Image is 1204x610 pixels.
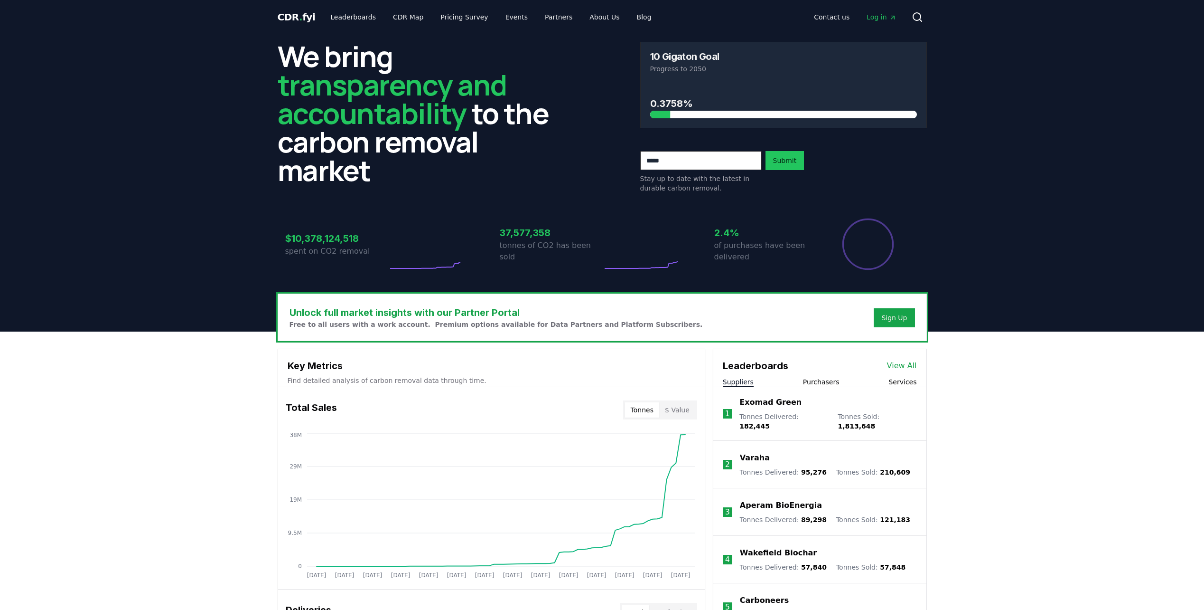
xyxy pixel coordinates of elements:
tspan: [DATE] [503,572,522,579]
span: 95,276 [801,468,827,476]
button: $ Value [659,402,695,418]
tspan: [DATE] [587,572,606,579]
tspan: [DATE] [671,572,690,579]
h3: Key Metrics [288,359,695,373]
a: Leaderboards [323,9,383,26]
p: Progress to 2050 [650,64,917,74]
span: 1,813,648 [838,422,875,430]
a: View All [887,360,917,372]
h3: Total Sales [286,400,337,419]
span: CDR fyi [278,11,316,23]
a: CDR Map [385,9,431,26]
h2: We bring to the carbon removal market [278,42,564,184]
span: Log in [867,12,896,22]
h3: 0.3758% [650,96,917,111]
h3: Unlock full market insights with our Partner Portal [289,305,703,320]
h3: 10 Gigaton Goal [650,52,719,61]
tspan: [DATE] [335,572,354,579]
button: Tonnes [625,402,659,418]
button: Submit [765,151,804,170]
a: Carboneers [740,595,789,606]
a: Log in [859,9,904,26]
p: Find detailed analysis of carbon removal data through time. [288,376,695,385]
h3: Leaderboards [723,359,788,373]
tspan: [DATE] [363,572,382,579]
p: 3 [725,506,730,518]
p: Stay up to date with the latest in durable carbon removal. [640,174,762,193]
p: 1 [725,408,729,419]
h3: 2.4% [714,226,817,240]
p: 4 [725,554,730,565]
a: Events [498,9,535,26]
p: spent on CO2 removal [285,246,388,257]
tspan: 9.5M [288,530,301,536]
a: Exomad Green [739,397,802,408]
tspan: [DATE] [391,572,410,579]
tspan: [DATE] [307,572,326,579]
tspan: [DATE] [419,572,438,579]
span: 121,183 [880,516,910,524]
a: Sign Up [881,313,907,323]
a: Partners [537,9,580,26]
p: Tonnes Delivered : [740,562,827,572]
a: Varaha [740,452,770,464]
span: transparency and accountability [278,65,507,133]
a: Wakefield Biochar [740,547,817,559]
p: Tonnes Sold : [836,515,910,524]
tspan: [DATE] [447,572,466,579]
tspan: 0 [298,563,302,570]
a: About Us [582,9,627,26]
p: Tonnes Sold : [836,562,905,572]
p: Tonnes Sold : [838,412,916,431]
span: 210,609 [880,468,910,476]
span: 182,445 [739,422,770,430]
a: Contact us [806,9,857,26]
span: . [299,11,302,23]
h3: 37,577,358 [500,226,602,240]
tspan: 19M [289,496,302,503]
p: of purchases have been delivered [714,240,817,263]
p: Tonnes Delivered : [740,467,827,477]
button: Purchasers [803,377,840,387]
tspan: [DATE] [643,572,662,579]
span: 57,840 [801,563,827,571]
tspan: [DATE] [615,572,634,579]
button: Suppliers [723,377,754,387]
tspan: [DATE] [475,572,494,579]
button: Sign Up [874,308,915,327]
span: 89,298 [801,516,827,524]
tspan: [DATE] [531,572,550,579]
a: CDR.fyi [278,10,316,24]
p: Tonnes Sold : [836,467,910,477]
p: Free to all users with a work account. Premium options available for Data Partners and Platform S... [289,320,703,329]
p: Tonnes Delivered : [740,515,827,524]
span: 57,848 [880,563,905,571]
tspan: 29M [289,463,302,470]
a: Aperam BioEnergia [740,500,822,511]
button: Services [888,377,916,387]
div: Percentage of sales delivered [841,218,895,271]
a: Pricing Survey [433,9,495,26]
p: tonnes of CO2 has been sold [500,240,602,263]
nav: Main [323,9,659,26]
p: 2 [725,459,730,470]
tspan: [DATE] [559,572,578,579]
tspan: 38M [289,432,302,438]
a: Blog [629,9,659,26]
nav: Main [806,9,904,26]
h3: $10,378,124,518 [285,231,388,246]
p: Tonnes Delivered : [739,412,828,431]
